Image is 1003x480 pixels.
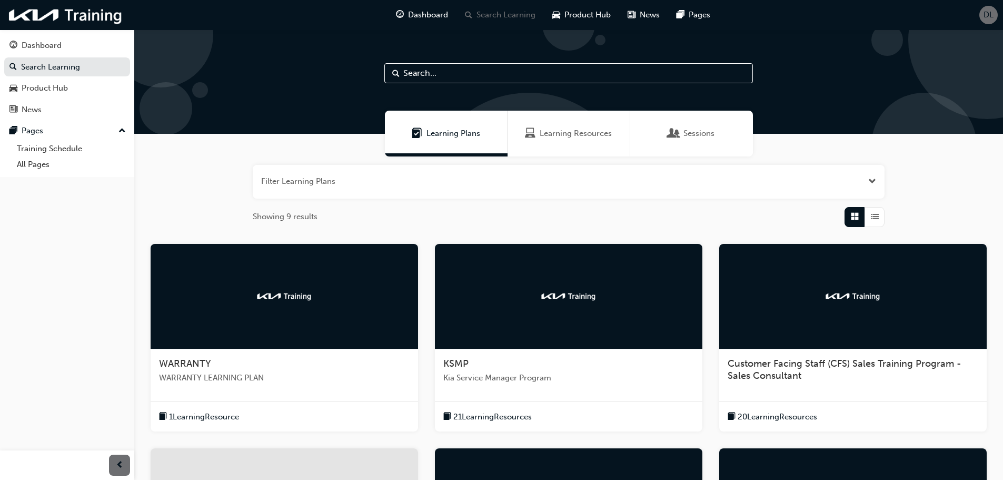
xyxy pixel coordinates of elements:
span: Dashboard [408,9,448,21]
span: News [640,9,660,21]
span: book-icon [443,410,451,424]
a: SessionsSessions [630,111,753,156]
button: DashboardSearch LearningProduct HubNews [4,34,130,121]
span: pages-icon [677,8,684,22]
a: kia-trainingCustomer Facing Staff (CFS) Sales Training Program - Sales Consultantbook-icon20Learn... [719,244,987,432]
span: Search Learning [476,9,535,21]
span: car-icon [552,8,560,22]
button: Pages [4,121,130,141]
span: search-icon [465,8,472,22]
a: kia-trainingKSMPKia Service Manager Programbook-icon21LearningResources [435,244,702,432]
a: kia-trainingWARRANTYWARRANTY LEARNING PLANbook-icon1LearningResource [151,244,418,432]
span: Learning Plans [426,128,480,140]
span: book-icon [728,410,736,424]
a: search-iconSearch Learning [456,4,544,26]
img: kia-training [5,4,126,26]
span: WARRANTY [159,358,211,369]
img: kia-training [255,291,313,301]
div: News [22,104,42,116]
span: guage-icon [9,41,17,51]
span: prev-icon [116,459,124,472]
span: List [871,211,879,223]
a: Search Learning [4,57,130,77]
span: news-icon [628,8,635,22]
span: car-icon [9,84,17,93]
span: Search [392,67,400,80]
a: All Pages [13,156,130,173]
span: book-icon [159,410,167,424]
span: guage-icon [396,8,404,22]
span: 21 Learning Resources [453,411,532,423]
span: 1 Learning Resource [169,411,239,423]
span: up-icon [118,124,126,138]
span: Learning Resources [525,128,535,140]
button: book-icon1LearningResource [159,410,239,424]
a: news-iconNews [619,4,668,26]
button: Open the filter [868,175,876,188]
span: 20 Learning Resources [738,411,817,423]
span: WARRANTY LEARNING PLAN [159,372,410,384]
input: Search... [384,63,753,83]
a: Learning ResourcesLearning Resources [508,111,630,156]
button: book-icon21LearningResources [443,410,532,424]
span: Customer Facing Staff (CFS) Sales Training Program - Sales Consultant [728,358,961,382]
span: Learning Plans [412,128,422,140]
span: Product Hub [564,9,611,21]
span: Grid [851,211,859,223]
span: Kia Service Manager Program [443,372,694,384]
span: Learning Resources [540,128,612,140]
a: Training Schedule [13,141,130,157]
button: book-icon20LearningResources [728,410,817,424]
a: Learning PlansLearning Plans [385,111,508,156]
a: News [4,100,130,120]
span: Pages [689,9,710,21]
a: pages-iconPages [668,4,719,26]
button: DL [979,6,998,24]
span: Sessions [683,128,714,140]
span: news-icon [9,105,17,115]
a: guage-iconDashboard [388,4,456,26]
span: Sessions [669,128,679,140]
span: pages-icon [9,126,17,136]
span: KSMP [443,358,469,369]
span: search-icon [9,63,17,72]
a: Dashboard [4,36,130,55]
a: car-iconProduct Hub [544,4,619,26]
span: Showing 9 results [253,211,317,223]
a: Product Hub [4,79,130,98]
img: kia-training [824,291,882,301]
img: kia-training [540,291,598,301]
div: Dashboard [22,40,62,52]
div: Pages [22,125,43,137]
div: Product Hub [22,82,68,94]
span: DL [984,9,994,21]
